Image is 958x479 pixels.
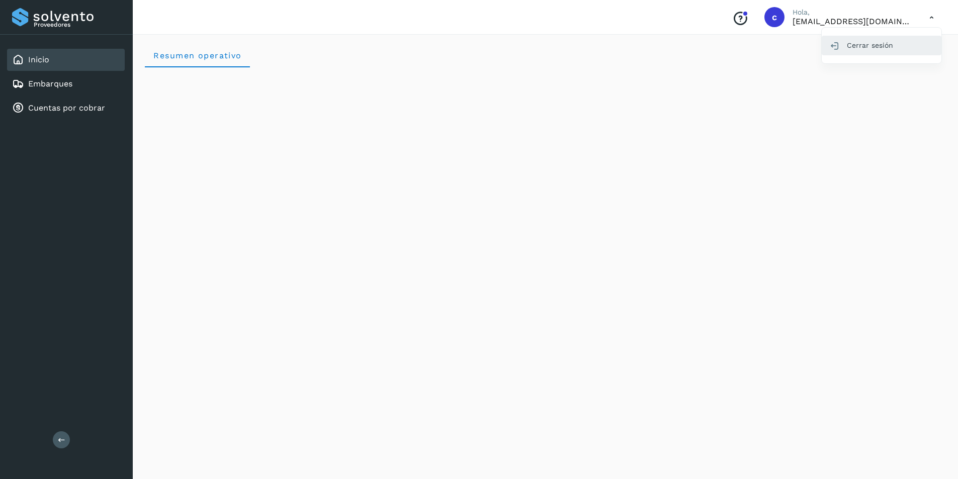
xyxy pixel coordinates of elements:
p: Proveedores [34,21,121,28]
a: Embarques [28,79,72,88]
div: Embarques [7,73,125,95]
div: Cuentas por cobrar [7,97,125,119]
div: Inicio [7,49,125,71]
a: Inicio [28,55,49,64]
a: Cuentas por cobrar [28,103,105,113]
div: Cerrar sesión [822,36,941,55]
